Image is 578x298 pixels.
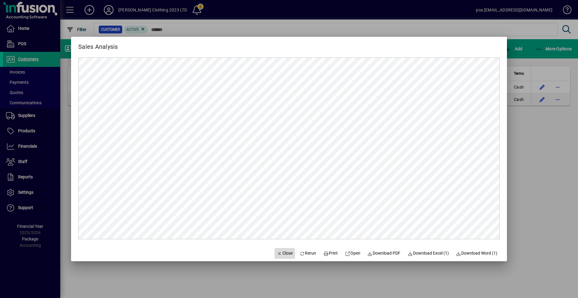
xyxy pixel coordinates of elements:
[275,248,295,259] button: Close
[300,250,316,256] span: Rerun
[321,248,340,259] button: Print
[405,248,451,259] button: Download Excel (1)
[408,250,449,256] span: Download Excel (1)
[71,37,125,52] h2: Sales Analysis
[323,250,338,256] span: Print
[456,250,498,256] span: Download Word (1)
[454,248,500,259] button: Download Word (1)
[365,248,403,259] a: Download PDF
[368,250,401,256] span: Download PDF
[345,250,360,256] span: Open
[277,250,293,256] span: Close
[343,248,363,259] a: Open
